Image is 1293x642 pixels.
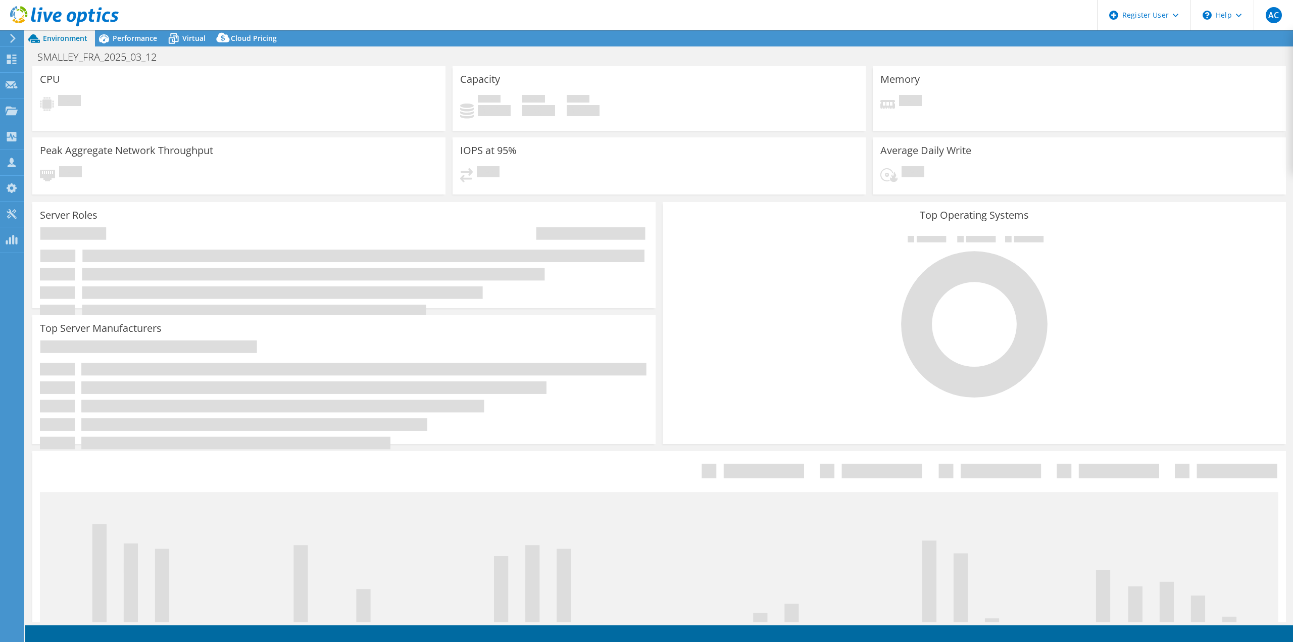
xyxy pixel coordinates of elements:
[182,33,206,43] span: Virtual
[59,166,82,180] span: Pending
[899,95,922,109] span: Pending
[231,33,277,43] span: Cloud Pricing
[40,145,213,156] h3: Peak Aggregate Network Throughput
[40,323,162,334] h3: Top Server Manufacturers
[40,210,97,221] h3: Server Roles
[58,95,81,109] span: Pending
[522,105,555,116] h4: 0 GiB
[880,74,920,85] h3: Memory
[522,95,545,105] span: Free
[113,33,157,43] span: Performance
[567,95,589,105] span: Total
[33,52,172,63] h1: SMALLEY_FRA_2025_03_12
[478,95,501,105] span: Used
[902,166,924,180] span: Pending
[1266,7,1282,23] span: AC
[460,145,517,156] h3: IOPS at 95%
[478,105,511,116] h4: 0 GiB
[567,105,600,116] h4: 0 GiB
[670,210,1278,221] h3: Top Operating Systems
[477,166,500,180] span: Pending
[43,33,87,43] span: Environment
[880,145,971,156] h3: Average Daily Write
[1203,11,1212,20] svg: \n
[460,74,500,85] h3: Capacity
[40,74,60,85] h3: CPU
